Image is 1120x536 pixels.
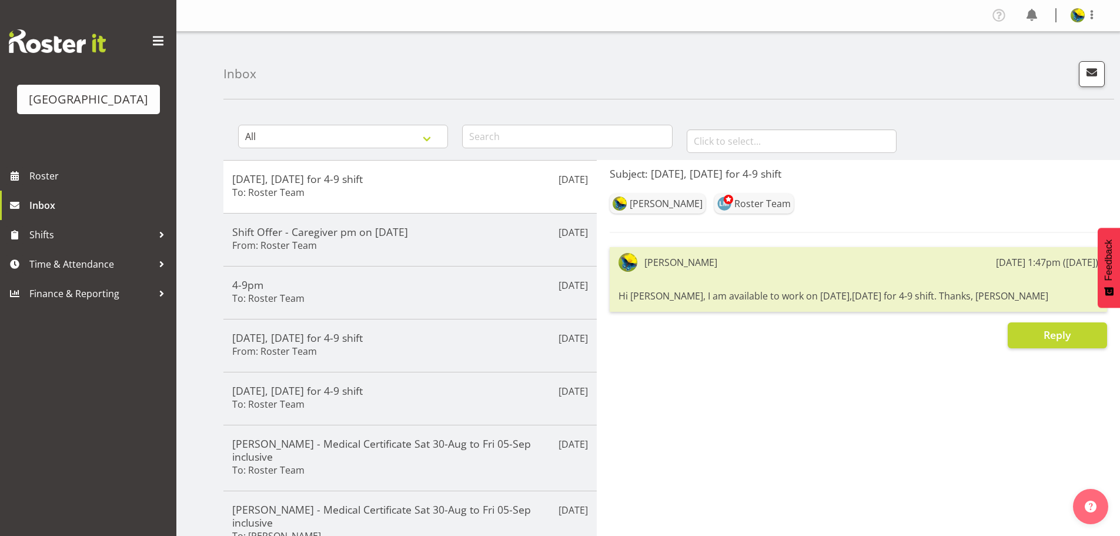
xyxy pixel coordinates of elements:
div: [DATE] 1:47pm ([DATE]) [996,255,1098,269]
h6: To: Roster Team [232,464,305,476]
img: Rosterit website logo [9,29,106,53]
span: Reply [1044,328,1071,342]
h5: Subject: [DATE], [DATE] for 4-9 shift [610,167,1107,180]
h5: [PERSON_NAME] - Medical Certificate Sat 30-Aug to Fri 05-Sep inclusive [232,437,588,463]
p: [DATE] [559,331,588,345]
h5: Shift Offer - Caregiver pm on [DATE] [232,225,588,238]
div: [GEOGRAPHIC_DATA] [29,91,148,108]
img: lesley-mckenzie127.jpg [717,197,731,211]
h5: 4-9pm [232,278,588,291]
p: [DATE] [559,225,588,239]
h5: [DATE], [DATE] for 4-9 shift [232,172,588,185]
h5: [DATE], [DATE] for 4-9 shift [232,331,588,344]
h5: [PERSON_NAME] - Medical Certificate Sat 30-Aug to Fri 05-Sep inclusive [232,503,588,529]
input: Click to select... [687,129,897,153]
div: Hi [PERSON_NAME], I am available to work on [DATE],[DATE] for 4-9 shift. Thanks, [PERSON_NAME] [618,286,1098,306]
button: Reply [1008,322,1107,348]
div: [PERSON_NAME] [644,255,717,269]
h6: To: Roster Team [232,187,305,198]
img: help-xxl-2.png [1085,501,1096,512]
span: Roster [29,167,170,185]
div: [PERSON_NAME] [630,197,703,211]
p: [DATE] [559,503,588,517]
p: [DATE] [559,384,588,398]
img: gemma-hall22491374b5f274993ff8414464fec47f.png [613,197,627,211]
h6: From: Roster Team [232,239,317,251]
span: Shifts [29,226,153,244]
span: Time & Attendance [29,255,153,273]
p: [DATE] [559,437,588,451]
span: Feedback [1104,239,1114,281]
h6: To: Roster Team [232,292,305,304]
h4: Inbox [223,67,256,81]
h5: [DATE], [DATE] for 4-9 shift [232,384,588,397]
button: Feedback - Show survey [1098,228,1120,308]
input: Search [462,125,672,148]
img: gemma-hall22491374b5f274993ff8414464fec47f.png [1071,8,1085,22]
span: Inbox [29,197,170,214]
p: [DATE] [559,278,588,292]
h6: To: Roster Team [232,398,305,410]
h6: From: Roster Team [232,345,317,357]
span: Finance & Reporting [29,285,153,302]
div: Roster Team [734,197,791,211]
img: gemma-hall22491374b5f274993ff8414464fec47f.png [618,253,637,272]
p: [DATE] [559,172,588,187]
